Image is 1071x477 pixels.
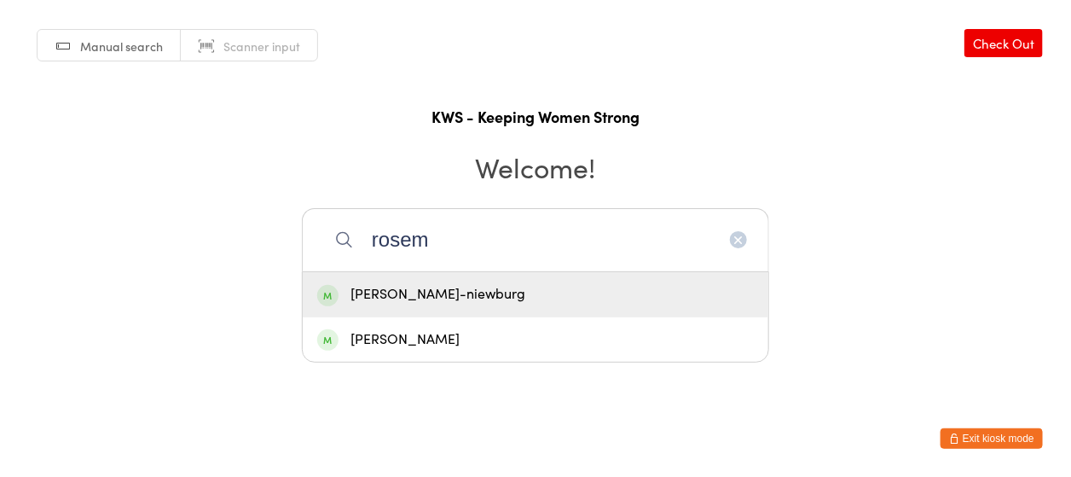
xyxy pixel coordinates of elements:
input: Search [302,208,769,271]
h1: KWS - Keeping Women Strong [17,106,1054,127]
a: Check Out [964,29,1043,57]
button: Exit kiosk mode [941,428,1043,449]
span: Manual search [80,38,163,55]
div: [PERSON_NAME]-niewburg [317,283,754,306]
span: Scanner input [223,38,300,55]
div: [PERSON_NAME] [317,329,754,352]
h2: Welcome! [17,148,1054,186]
